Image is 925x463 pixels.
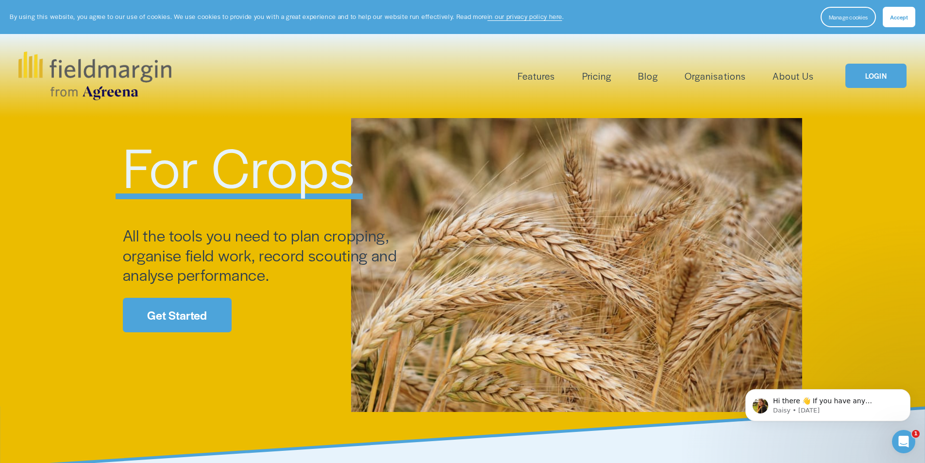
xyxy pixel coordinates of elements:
[892,430,915,453] iframe: Intercom live chat
[731,369,925,437] iframe: Intercom notifications message
[582,68,611,84] a: Pricing
[883,7,915,27] button: Accept
[685,68,745,84] a: Organisations
[638,68,658,84] a: Blog
[829,13,868,21] span: Manage cookies
[912,430,920,438] span: 1
[10,12,564,21] p: By using this website, you agree to our use of cookies. We use cookies to provide you with a grea...
[123,224,401,286] span: All the tools you need to plan cropping, organise field work, record scouting and analyse perform...
[773,68,814,84] a: About Us
[123,298,232,332] a: Get Started
[18,51,171,100] img: fieldmargin.com
[518,68,555,84] a: folder dropdown
[123,127,355,204] span: For Crops
[821,7,876,27] button: Manage cookies
[518,69,555,83] span: Features
[845,64,907,88] a: LOGIN
[890,13,908,21] span: Accept
[488,12,562,21] a: in our privacy policy here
